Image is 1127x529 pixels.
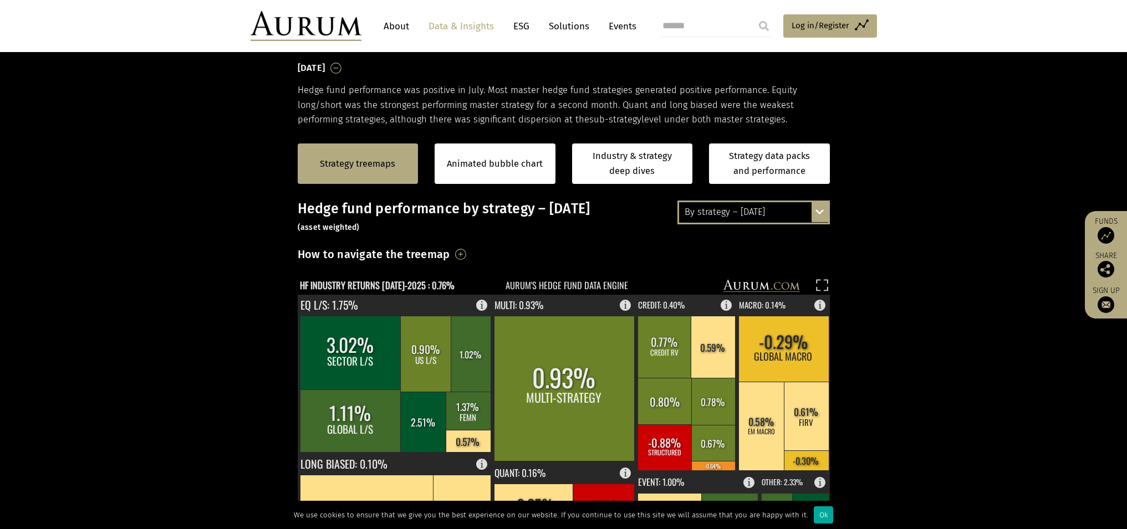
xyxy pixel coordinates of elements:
[792,19,849,32] span: Log in/Register
[1098,296,1114,313] img: Sign up to our newsletter
[298,201,830,234] h3: Hedge fund performance by strategy – [DATE]
[423,16,499,37] a: Data & Insights
[814,506,833,523] div: Ok
[709,143,830,184] a: Strategy data packs and performance
[572,143,693,184] a: Industry & strategy deep dives
[1090,252,1121,278] div: Share
[783,14,877,38] a: Log in/Register
[320,157,395,171] a: Strategy treemaps
[447,157,543,171] a: Animated bubble chart
[603,16,636,37] a: Events
[298,60,325,76] h3: [DATE]
[298,83,830,127] p: Hedge fund performance was positive in July. Most master hedge fund strategies generated positive...
[298,245,450,264] h3: How to navigate the treemap
[679,202,828,222] div: By strategy – [DATE]
[1098,261,1114,278] img: Share this post
[1090,217,1121,244] a: Funds
[1098,227,1114,244] img: Access Funds
[251,11,361,41] img: Aurum
[1090,286,1121,313] a: Sign up
[753,15,775,37] input: Submit
[508,16,535,37] a: ESG
[589,114,641,125] span: sub-strategy
[298,223,360,232] small: (asset weighted)
[378,16,415,37] a: About
[543,16,595,37] a: Solutions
